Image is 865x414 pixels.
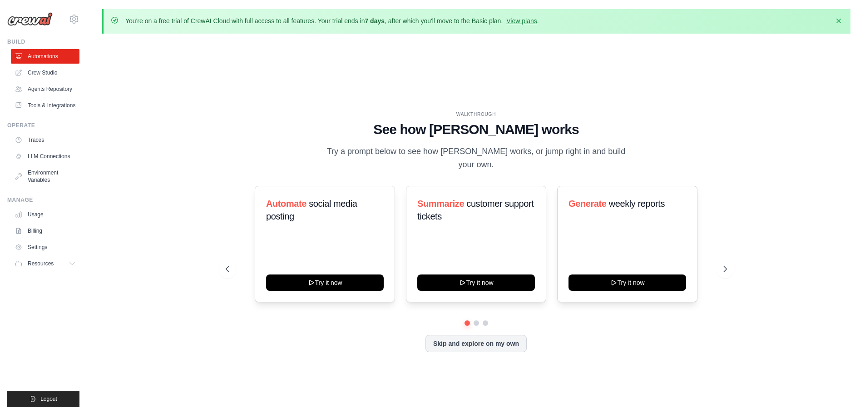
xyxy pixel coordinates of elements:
[226,111,727,118] div: WALKTHROUGH
[425,335,527,352] button: Skip and explore on my own
[7,122,79,129] div: Operate
[266,199,357,221] span: social media posting
[7,12,53,26] img: Logo
[11,240,79,254] a: Settings
[568,199,607,209] span: Generate
[266,274,384,291] button: Try it now
[11,49,79,64] a: Automations
[40,395,57,403] span: Logout
[417,199,534,221] span: customer support tickets
[417,274,535,291] button: Try it now
[11,165,79,187] a: Environment Variables
[365,17,385,25] strong: 7 days
[125,16,539,25] p: You're on a free trial of CrewAI Cloud with full access to all features. Your trial ends in , aft...
[11,224,79,238] a: Billing
[568,274,686,291] button: Try it now
[11,82,79,96] a: Agents Repository
[226,121,727,138] h1: See how [PERSON_NAME] works
[7,391,79,407] button: Logout
[11,207,79,222] a: Usage
[7,38,79,45] div: Build
[11,149,79,164] a: LLM Connections
[417,199,464,209] span: Summarize
[7,196,79,204] div: Manage
[11,98,79,113] a: Tools & Integrations
[324,145,629,172] p: Try a prompt below to see how [PERSON_NAME] works, or jump right in and build your own.
[11,65,79,80] a: Crew Studio
[28,260,54,267] span: Resources
[506,17,537,25] a: View plans
[11,133,79,147] a: Traces
[11,256,79,271] button: Resources
[266,199,306,209] span: Automate
[609,199,665,209] span: weekly reports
